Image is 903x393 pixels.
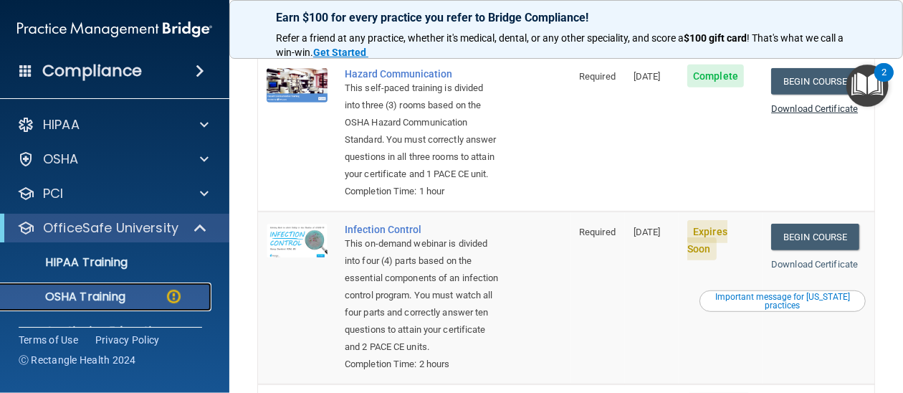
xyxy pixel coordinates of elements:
span: [DATE] [634,71,661,82]
span: Complete [687,65,744,87]
a: OSHA [17,151,209,168]
a: Download Certificate [771,103,858,114]
p: OfficeSafe University [43,219,178,237]
a: Terms of Use [19,333,78,347]
a: PCI [17,185,209,202]
h4: Compliance [42,61,142,81]
p: HIPAA [43,116,80,133]
span: Refer a friend at any practice, whether it's medical, dental, or any other speciality, and score a [276,32,684,44]
span: Required [579,71,616,82]
strong: $100 gift card [684,32,747,44]
div: This self-paced training is divided into three (3) rooms based on the OSHA Hazard Communication S... [345,80,499,183]
a: Begin Course [771,68,859,95]
img: warning-circle.0cc9ac19.png [165,288,183,306]
div: Completion Time: 1 hour [345,183,499,200]
div: 2 [881,72,887,91]
span: Required [579,227,616,237]
p: Earn $100 for every practice you refer to Bridge Compliance! [276,11,856,24]
a: Begin Course [771,224,859,250]
div: Completion Time: 2 hours [345,356,499,373]
a: OfficeSafe University [17,219,208,237]
p: OSHA [43,151,79,168]
div: Important message for [US_STATE] practices [702,293,864,310]
a: Get Started [313,47,368,58]
a: Download Certificate [771,259,858,270]
button: Open Resource Center, 2 new notifications [846,65,889,107]
button: Read this if you are a dental practitioner in the state of CA [699,290,866,312]
a: HIPAA [17,116,209,133]
strong: Get Started [313,47,366,58]
p: PCI [43,185,63,202]
div: This on-demand webinar is divided into four (4) parts based on the essential components of an inf... [345,235,499,356]
p: OSHA Training [9,290,125,304]
a: Hazard Communication [345,68,499,80]
span: Ⓒ Rectangle Health 2024 [19,353,136,367]
p: HIPAA Training [9,255,128,270]
img: PMB logo [17,15,212,44]
a: Privacy Policy [95,333,160,347]
p: Continuing Education [9,324,205,338]
span: [DATE] [634,227,661,237]
span: ! That's what we call a win-win. [276,32,846,58]
span: Expires Soon [687,220,727,260]
a: Infection Control [345,224,499,235]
